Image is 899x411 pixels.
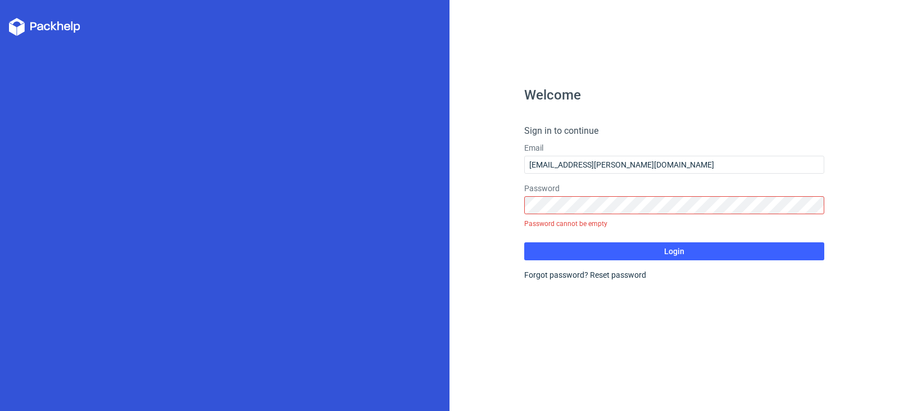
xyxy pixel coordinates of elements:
div: Password cannot be empty [524,214,824,233]
div: Forgot password? [524,269,824,281]
span: Login [664,247,684,255]
h4: Sign in to continue [524,124,824,138]
a: Reset password [590,270,646,279]
label: Password [524,183,824,194]
h1: Welcome [524,88,824,102]
label: Email [524,142,824,153]
button: Login [524,242,824,260]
